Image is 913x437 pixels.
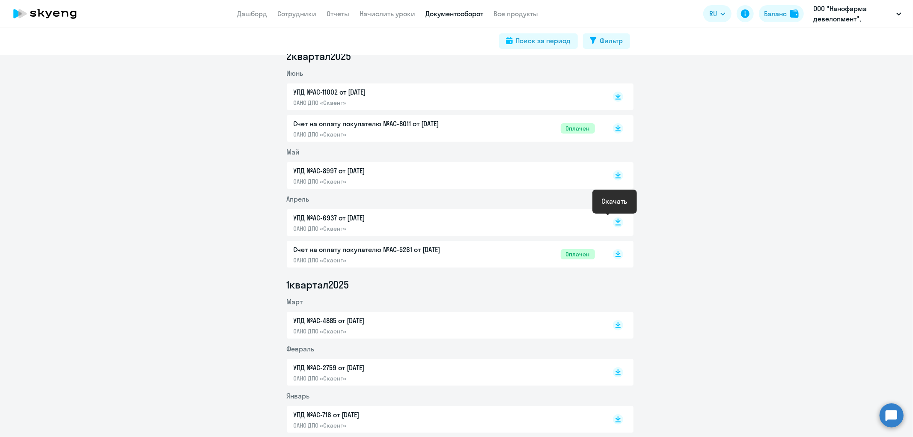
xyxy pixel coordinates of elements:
span: Июнь [287,69,303,77]
span: Январь [287,392,310,400]
a: Отчеты [327,9,350,18]
a: Начислить уроки [360,9,416,18]
a: Дашборд [238,9,268,18]
p: ОАНО ДПО «Скаенг» [294,99,473,107]
a: Документооборот [426,9,484,18]
span: Март [287,297,303,306]
p: Счет на оплату покупателю №AC-8011 от [DATE] [294,119,473,129]
p: ОАНО ДПО «Скаенг» [294,422,473,429]
p: ОАНО ДПО «Скаенг» [294,256,473,264]
div: Поиск за период [516,36,571,46]
p: УПД №AC-716 от [DATE] [294,410,473,420]
span: Февраль [287,345,315,353]
p: УПД №AC-6937 от [DATE] [294,213,473,223]
a: Сотрудники [278,9,317,18]
span: Апрель [287,195,309,203]
p: УПД №AC-2759 от [DATE] [294,363,473,373]
button: Фильтр [583,33,630,49]
button: RU [703,5,732,22]
a: Счет на оплату покупателю №AC-8011 от [DATE]ОАНО ДПО «Скаенг»Оплачен [294,119,595,138]
a: УПД №AC-11002 от [DATE]ОАНО ДПО «Скаенг» [294,87,595,107]
button: Балансbalance [759,5,804,22]
button: Поиск за период [499,33,578,49]
div: Скачать [602,196,628,206]
p: ООО "Нанофарма девелопмент", НАНОФАРМА ДЕВЕЛОПМЕНТ, ООО [813,3,893,24]
a: УПД №AC-6937 от [DATE]ОАНО ДПО «Скаенг» [294,213,595,232]
div: Баланс [764,9,787,19]
p: ОАНО ДПО «Скаенг» [294,225,473,232]
a: УПД №AC-8997 от [DATE]ОАНО ДПО «Скаенг» [294,166,595,185]
p: ОАНО ДПО «Скаенг» [294,327,473,335]
p: ОАНО ДПО «Скаенг» [294,178,473,185]
p: УПД №AC-4885 от [DATE] [294,315,473,326]
a: Счет на оплату покупателю №AC-5261 от [DATE]ОАНО ДПО «Скаенг»Оплачен [294,244,595,264]
div: Фильтр [600,36,623,46]
a: Все продукты [494,9,538,18]
span: Оплачен [561,123,595,134]
a: УПД №AC-4885 от [DATE]ОАНО ДПО «Скаенг» [294,315,595,335]
li: 2 квартал 2025 [287,49,633,63]
a: УПД №AC-2759 от [DATE]ОАНО ДПО «Скаенг» [294,363,595,382]
p: УПД №AC-11002 от [DATE] [294,87,473,97]
span: Май [287,148,300,156]
img: balance [790,9,799,18]
p: Счет на оплату покупателю №AC-5261 от [DATE] [294,244,473,255]
a: УПД №AC-716 от [DATE]ОАНО ДПО «Скаенг» [294,410,595,429]
p: ОАНО ДПО «Скаенг» [294,375,473,382]
span: RU [709,9,717,19]
li: 1 квартал 2025 [287,278,633,291]
button: ООО "Нанофарма девелопмент", НАНОФАРМА ДЕВЕЛОПМЕНТ, ООО [809,3,906,24]
p: ОАНО ДПО «Скаенг» [294,131,473,138]
p: УПД №AC-8997 от [DATE] [294,166,473,176]
span: Оплачен [561,249,595,259]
